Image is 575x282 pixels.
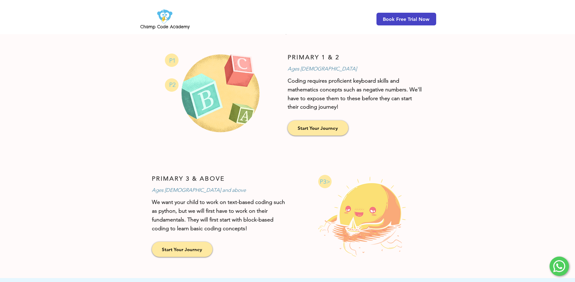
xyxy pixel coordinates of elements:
[169,81,176,88] span: P2
[139,7,191,31] img: Champ Code Academy Logo PNG.png
[288,54,339,61] span: PRIMARY 1 & 2
[152,175,225,182] span: PRIMARY 3 & ABOVE
[288,66,357,72] span: Ages [DEMOGRAPHIC_DATA]
[152,198,288,233] p: We want your child to work on text-based coding such as python, but we will first have to work on...
[169,57,176,64] span: P1
[320,178,330,185] span: P3>
[383,16,430,22] span: Book Free Trial Now
[162,246,202,253] span: Start Your Journey
[376,13,436,25] a: Book Free Trial Now
[318,175,332,188] svg: Online Coding Class for Primary 3 and Above
[180,54,262,135] img: Online Coding Class for Primary 1 and 2
[288,120,348,136] a: Start Your Journey
[152,187,246,193] span: Ages [DEMOGRAPHIC_DATA] and above
[152,242,212,257] a: Start Your Journey
[165,54,179,67] svg: Online Coding Class for Primary 1
[298,125,338,131] span: Start Your Journey
[165,78,179,92] svg: Online Coding Class for Primary 2
[318,177,406,257] img: Online Coding Class for Primary 3 and Above
[288,77,424,111] p: Coding requires proficient keyboard skills and mathematics concepts such as negative numbers. We'...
